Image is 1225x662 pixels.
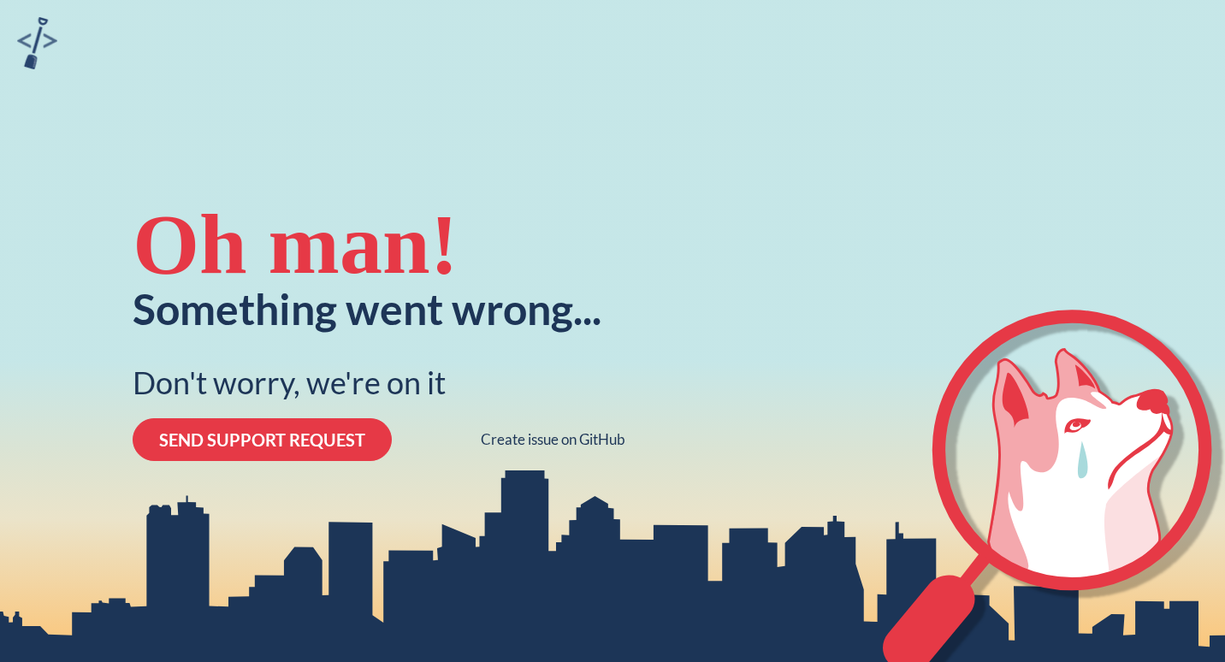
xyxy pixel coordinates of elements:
div: Something went wrong... [133,287,601,330]
div: Don't worry, we're on it [133,364,446,401]
div: Oh man! [133,202,459,287]
a: sandbox logo [17,17,57,74]
svg: crying-husky-2 [883,310,1225,662]
a: Create issue on GitHub [481,431,625,448]
button: SEND SUPPORT REQUEST [133,418,392,461]
img: sandbox logo [17,17,57,69]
